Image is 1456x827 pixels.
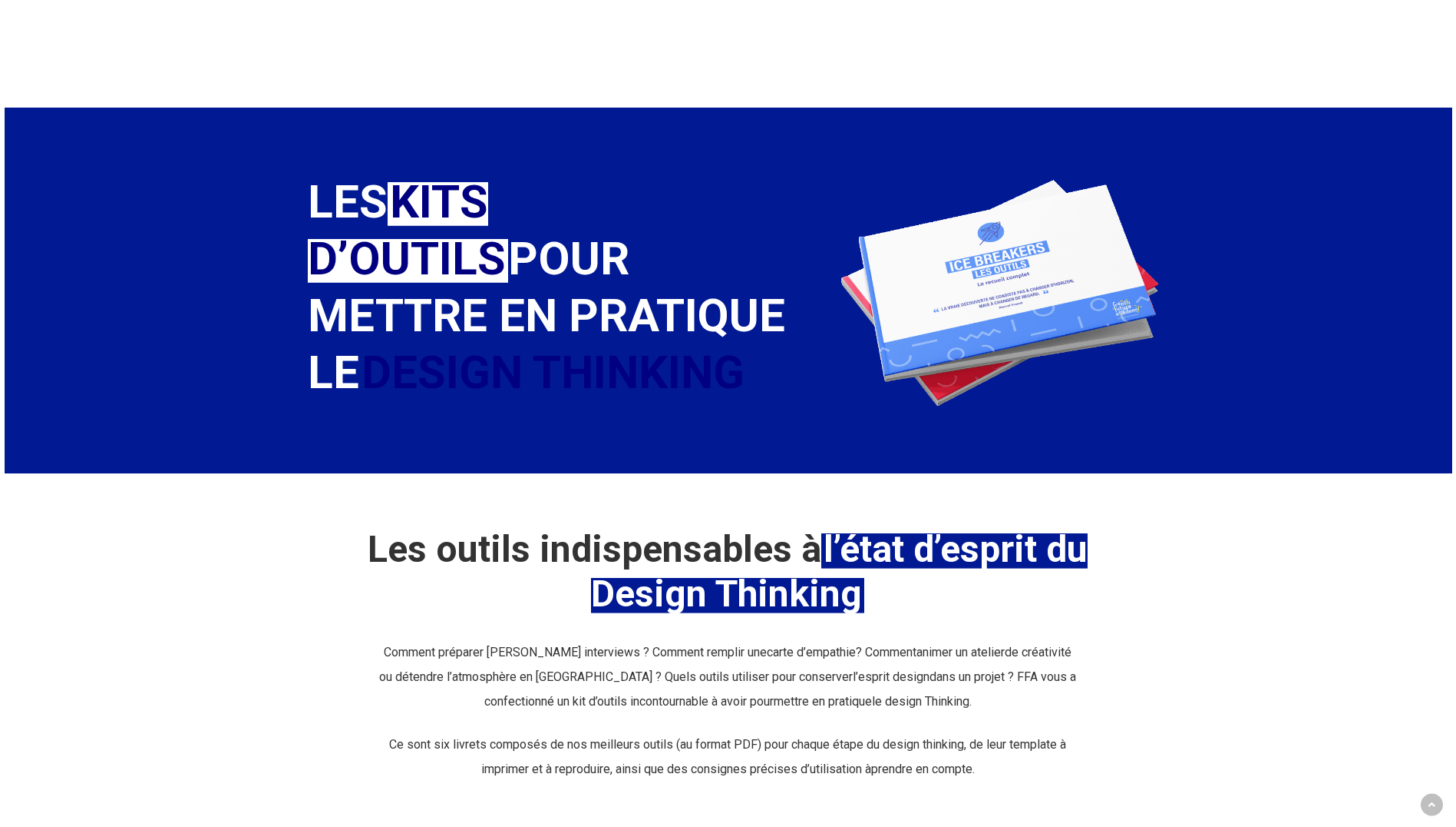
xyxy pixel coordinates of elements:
[784,146,1234,435] img: outils design thinking french future academy
[379,645,1071,684] span: de créativité ou détendre l’atmosphère en [GEOGRAPHIC_DATA] ? Quels outils utiliser pour conserver
[308,174,785,400] span: LES POUR METTRE EN PRATIQUE LE
[389,737,1066,776] span: Ce sont six livrets composés de nos meilleurs outils (au format PDF) pour chaque étape du design ...
[871,762,972,776] span: prendre en compte
[858,669,929,684] span: esprit design
[767,645,856,659] span: carte d’empathie
[368,527,1088,616] strong: Les outils indispensables à
[916,645,1005,659] span: animer un atelier
[774,694,872,709] span: mettre en pratique
[384,645,767,659] span: Comment préparer [PERSON_NAME] interviews ? Comment remplir une
[308,174,508,286] em: KITS D’OUTILS
[591,527,1088,616] em: l’état d’esprit du Design Thinking
[856,645,916,659] span: ? Comment
[484,669,1077,709] span: dans un projet ? FFA vous a confectionné un kit d’outils incontournable à avoir pour
[872,694,972,709] span: le design Thinking.
[972,762,975,776] span: .
[853,669,858,684] span: l’
[362,345,745,400] span: DESIGN THINKING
